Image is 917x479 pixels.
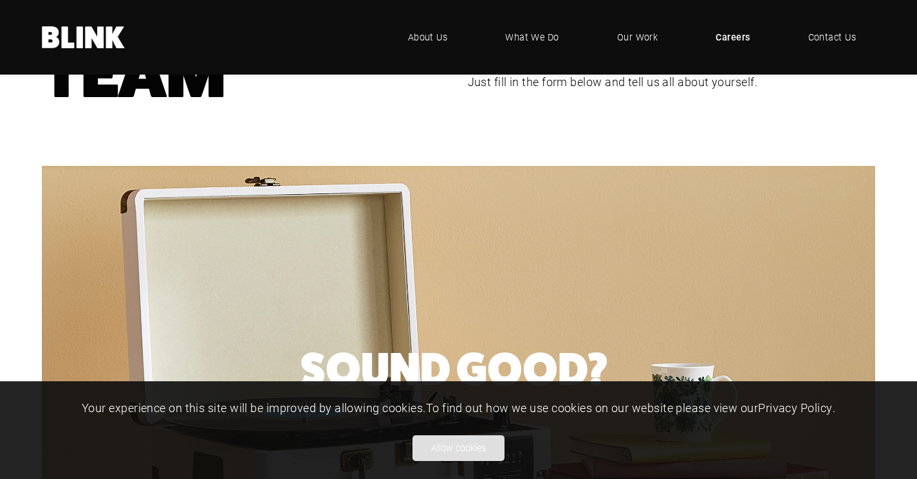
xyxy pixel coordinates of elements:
span: About Us [408,30,448,44]
span: Your experience on this site will be improved by allowing cookies. To find out how we use cookies... [82,400,835,415]
a: What We Do [486,18,579,57]
a: Our Work [598,18,678,57]
a: Home [42,26,125,48]
a: Contact Us [789,18,876,57]
a: Privacy Policy [758,400,832,415]
h2: Sound Good? [301,350,607,390]
button: Allow cookies [412,435,505,461]
a: Careers [696,18,769,57]
span: Contact Us [808,30,857,44]
span: Careers [716,30,750,44]
a: About Us [389,18,467,57]
span: What We Do [505,30,559,44]
span: Our Work [617,30,658,44]
p: Just fill in the form below and tell us all about yourself. [468,73,876,91]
